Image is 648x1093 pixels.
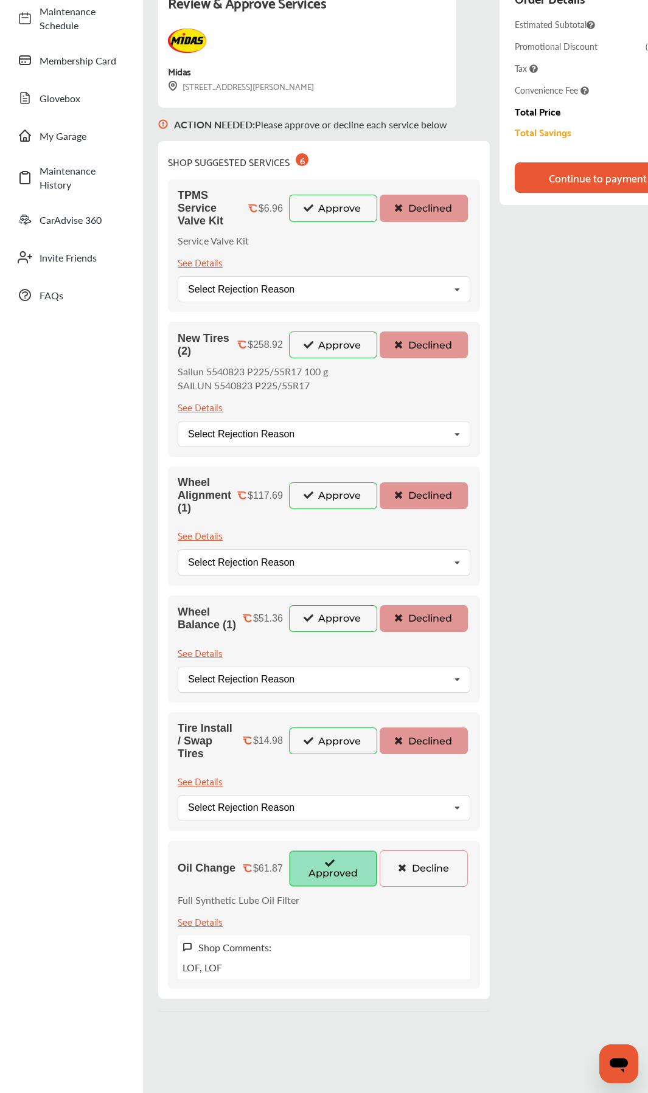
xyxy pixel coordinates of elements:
[380,727,468,754] button: Declined
[599,1044,638,1083] iframe: Button to launch messaging window
[178,772,223,789] div: See Details
[178,913,223,929] div: See Details
[178,332,231,358] span: New Tires (2)
[178,644,223,661] div: See Details
[188,285,294,294] div: Select Rejection Reason
[253,863,283,874] div: $61.87
[289,482,377,509] button: Approve
[40,164,125,192] span: Maintenance History
[380,195,468,221] button: Declined
[178,606,237,631] span: Wheel Balance (1)
[40,251,125,265] span: Invite Friends
[178,893,299,907] p: Full Synthetic Lube Oil Filter
[40,213,125,227] span: CarAdvise 360
[178,234,249,248] p: Service Valve Kit
[289,727,377,754] button: Approve
[178,398,223,415] div: See Details
[289,850,377,887] button: Approved
[40,54,125,68] span: Membership Card
[515,84,589,96] span: Convenience Fee
[259,203,283,214] div: $6.96
[178,476,231,515] span: Wheel Alignment (1)
[380,331,468,358] button: Declined
[289,331,377,358] button: Approve
[178,722,237,760] span: Tire Install / Swap Tires
[188,675,294,684] div: Select Rejection Reason
[11,279,131,311] a: FAQs
[11,158,131,198] a: Maintenance History
[515,18,595,30] span: Estimated Subtotal
[178,189,242,227] span: TPMS Service Valve Kit
[168,151,308,170] div: SHOP SUGGESTED SERVICES
[40,91,125,105] span: Glovebox
[174,117,447,131] p: Please approve or decline each service below
[515,62,538,74] span: Tax
[188,558,294,567] div: Select Rejection Reason
[40,129,125,143] span: My Garage
[178,364,328,378] p: Sailun 5540823 P225/55R17 100 g
[178,378,328,392] p: SAILUN 5540823 P225/55R17
[40,288,125,302] span: FAQs
[188,803,294,813] div: Select Rejection Reason
[11,120,131,151] a: My Garage
[178,527,223,543] div: See Details
[168,79,314,93] div: [STREET_ADDRESS][PERSON_NAME]
[248,339,283,350] div: $258.92
[168,63,191,79] div: Midas
[168,81,178,91] img: svg+xml;base64,PHN2ZyB3aWR0aD0iMTYiIGhlaWdodD0iMTciIHZpZXdCb3g9IjAgMCAxNiAxNyIgZmlsbD0ibm9uZSIgeG...
[174,117,255,131] b: ACTION NEEDED :
[549,172,647,184] div: Continue to payment
[253,735,283,746] div: $14.98
[40,4,125,32] span: Maintenance Schedule
[515,40,597,52] div: Promotional Discount
[248,490,283,501] div: $117.69
[11,241,131,273] a: Invite Friends
[168,29,206,53] img: Midas+Logo_RGB.png
[178,254,223,270] div: See Details
[188,429,294,439] div: Select Rejection Reason
[515,127,571,137] div: Total Savings
[11,82,131,114] a: Glovebox
[289,195,377,221] button: Approve
[11,44,131,76] a: Membership Card
[289,605,377,632] button: Approve
[380,482,468,509] button: Declined
[515,106,560,117] div: Total Price
[380,605,468,632] button: Declined
[198,940,271,954] label: Shop Comments:
[11,204,131,235] a: CarAdvise 360
[253,613,283,624] div: $51.36
[183,960,222,974] p: LOF, LOF
[178,862,235,875] span: Oil Change
[183,942,192,952] img: svg+xml;base64,PHN2ZyB3aWR0aD0iMTYiIGhlaWdodD0iMTciIHZpZXdCb3g9IjAgMCAxNiAxNyIgZmlsbD0ibm9uZSIgeG...
[296,153,308,166] div: 6
[158,108,168,141] img: svg+xml;base64,PHN2ZyB3aWR0aD0iMTYiIGhlaWdodD0iMTciIHZpZXdCb3g9IjAgMCAxNiAxNyIgZmlsbD0ibm9uZSIgeG...
[380,850,468,887] button: Decline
